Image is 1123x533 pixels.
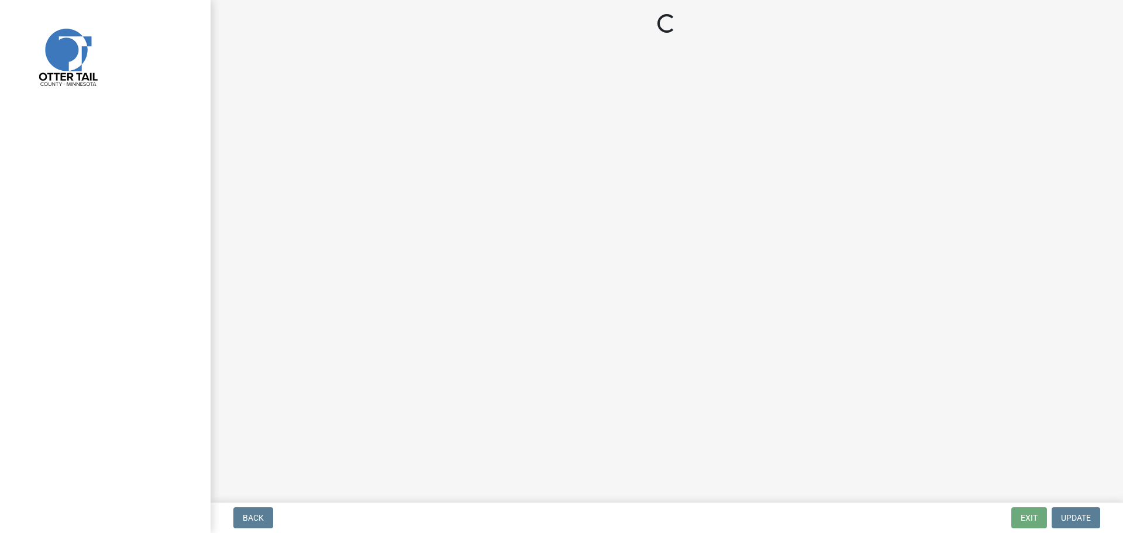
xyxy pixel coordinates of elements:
[1011,507,1047,528] button: Exit
[1052,507,1100,528] button: Update
[233,507,273,528] button: Back
[1061,513,1091,522] span: Update
[23,12,111,100] img: Otter Tail County, Minnesota
[243,513,264,522] span: Back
